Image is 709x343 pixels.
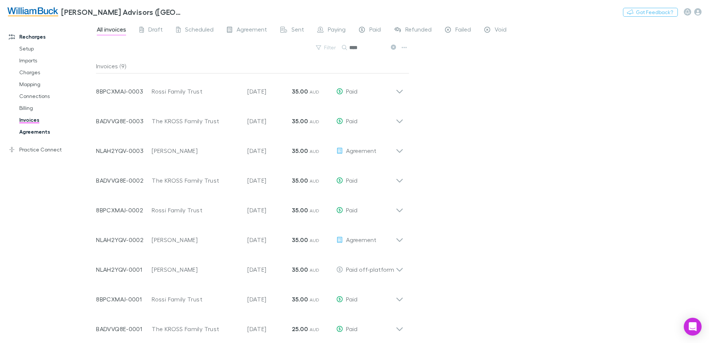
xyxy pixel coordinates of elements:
div: [PERSON_NAME] [152,146,240,155]
span: Paid [369,26,381,35]
div: Open Intercom Messenger [684,318,702,336]
div: Rossi Family Trust [152,206,240,215]
span: Agreement [346,147,376,154]
div: The KROSS Family Trust [152,117,240,125]
div: 8BPCXMAJ-0001Rossi Family Trust[DATE]35.00 AUDPaid [90,281,409,311]
p: [DATE] [247,295,292,304]
p: 8BPCXMAJ-0002 [96,206,152,215]
p: BADVVQ8E-0003 [96,117,152,125]
strong: 35.00 [292,88,308,95]
a: Mapping [12,78,100,90]
div: [PERSON_NAME] [152,265,240,274]
button: Filter [312,43,340,52]
strong: 35.00 [292,117,308,125]
p: [DATE] [247,176,292,185]
span: Paid [346,295,357,303]
div: The KROSS Family Trust [152,176,240,185]
span: AUD [310,327,320,332]
p: [DATE] [247,324,292,333]
div: 8BPCXMAJ-0003Rossi Family Trust[DATE]35.00 AUDPaid [90,73,409,103]
strong: 35.00 [292,266,308,273]
span: Paying [328,26,346,35]
p: [DATE] [247,235,292,244]
div: NLAH2YQV-0001[PERSON_NAME][DATE]35.00 AUDPaid off-platform [90,252,409,281]
p: NLAH2YQV-0002 [96,235,152,244]
a: [PERSON_NAME] Advisors ([GEOGRAPHIC_DATA]) Pty Ltd [3,3,188,21]
span: Draft [148,26,163,35]
strong: 35.00 [292,236,308,244]
p: BADVVQ8E-0002 [96,176,152,185]
span: Paid [346,88,357,95]
p: 8BPCXMAJ-0001 [96,295,152,304]
p: 8BPCXMAJ-0003 [96,87,152,96]
p: [DATE] [247,117,292,125]
p: NLAH2YQV-0003 [96,146,152,155]
p: NLAH2YQV-0001 [96,265,152,274]
a: Billing [12,102,100,114]
p: BADVVQ8E-0001 [96,324,152,333]
div: NLAH2YQV-0002[PERSON_NAME][DATE]35.00 AUDAgreement [90,222,409,252]
span: Paid [346,177,357,184]
p: [DATE] [247,265,292,274]
div: [PERSON_NAME] [152,235,240,244]
span: AUD [310,89,320,95]
div: BADVVQ8E-0003The KROSS Family Trust[DATE]35.00 AUDPaid [90,103,409,133]
p: [DATE] [247,87,292,96]
p: [DATE] [247,146,292,155]
span: Paid off-platform [346,266,394,273]
strong: 35.00 [292,147,308,154]
span: Refunded [405,26,432,35]
strong: 35.00 [292,206,308,214]
div: The KROSS Family Trust [152,324,240,333]
img: William Buck Advisors (WA) Pty Ltd's Logo [7,7,58,16]
span: Void [495,26,507,35]
span: Failed [455,26,471,35]
span: AUD [310,119,320,124]
div: BADVVQ8E-0002The KROSS Family Trust[DATE]35.00 AUDPaid [90,163,409,192]
span: Scheduled [185,26,214,35]
span: Sent [291,26,304,35]
span: Agreement [237,26,267,35]
a: Practice Connect [1,144,100,156]
strong: 25.00 [292,325,308,333]
a: Agreements [12,126,100,138]
a: Setup [12,43,100,55]
a: Invoices [12,114,100,126]
a: Charges [12,66,100,78]
div: Rossi Family Trust [152,295,240,304]
div: Rossi Family Trust [152,87,240,96]
a: Imports [12,55,100,66]
span: AUD [310,148,320,154]
span: Paid [346,325,357,332]
span: AUD [310,178,320,184]
span: AUD [310,238,320,243]
div: BADVVQ8E-0001The KROSS Family Trust[DATE]25.00 AUDPaid [90,311,409,341]
span: Agreement [346,236,376,243]
a: Connections [12,90,100,102]
span: AUD [310,267,320,273]
a: Recharges [1,31,100,43]
strong: 35.00 [292,177,308,184]
span: AUD [310,297,320,303]
div: 8BPCXMAJ-0002Rossi Family Trust[DATE]35.00 AUDPaid [90,192,409,222]
p: [DATE] [247,206,292,215]
span: Paid [346,206,357,213]
span: All invoices [97,26,126,35]
button: Got Feedback? [623,8,678,17]
h3: [PERSON_NAME] Advisors ([GEOGRAPHIC_DATA]) Pty Ltd [61,7,184,16]
strong: 35.00 [292,295,308,303]
span: Paid [346,117,357,124]
div: NLAH2YQV-0003[PERSON_NAME][DATE]35.00 AUDAgreement [90,133,409,163]
span: AUD [310,208,320,213]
